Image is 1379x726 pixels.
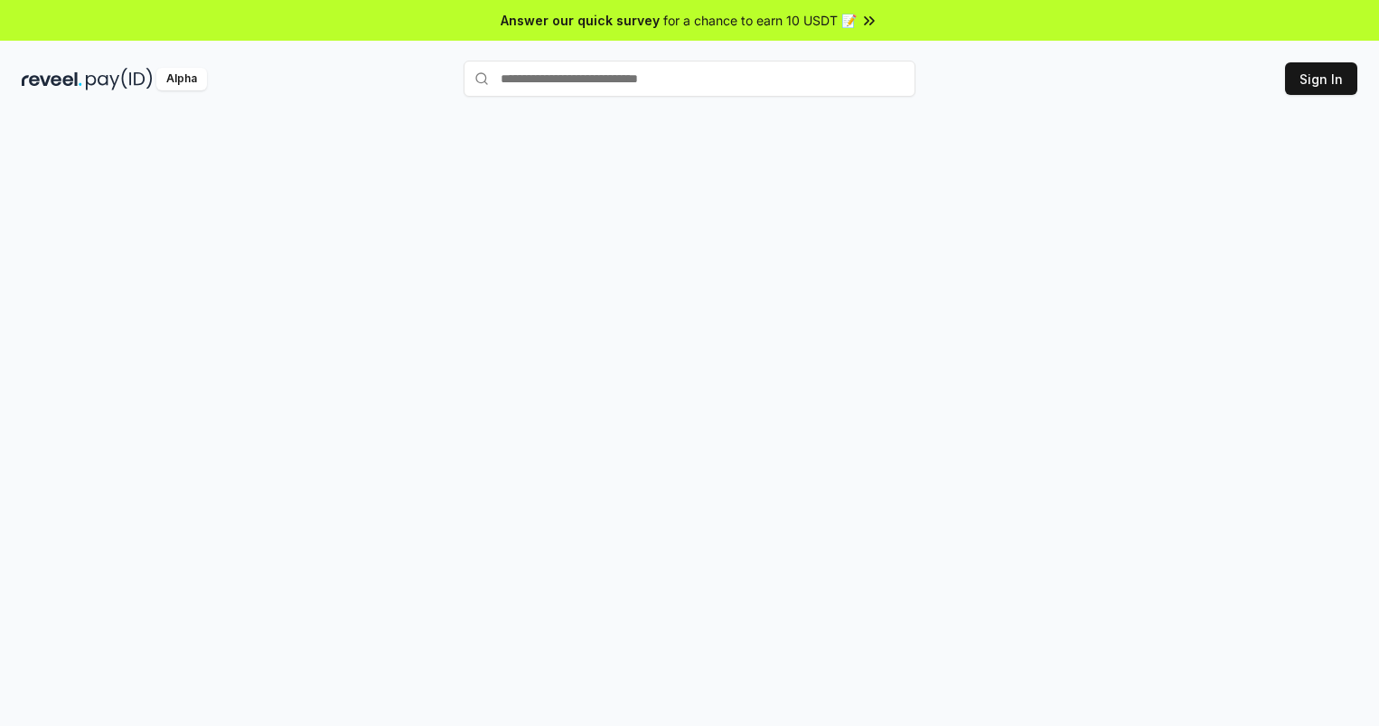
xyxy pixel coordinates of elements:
div: Alpha [156,68,207,90]
button: Sign In [1285,62,1357,95]
img: reveel_dark [22,68,82,90]
span: for a chance to earn 10 USDT 📝 [663,11,857,30]
img: pay_id [86,68,153,90]
span: Answer our quick survey [501,11,660,30]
